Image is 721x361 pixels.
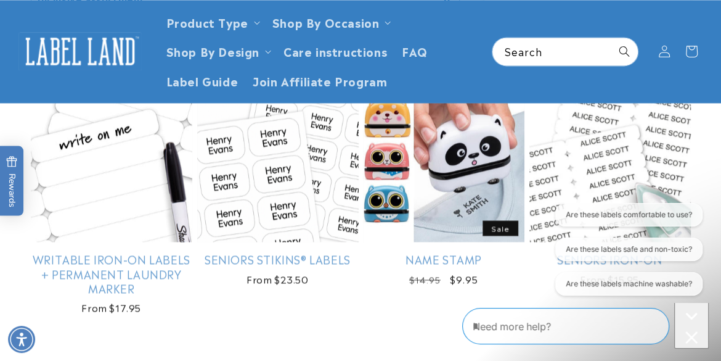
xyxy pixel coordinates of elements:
[166,73,238,88] span: Label Guide
[159,66,246,95] a: Label Guide
[245,66,394,95] a: Join Affiliate Program
[529,252,691,266] a: Seniors Iron-On
[8,326,35,353] div: Accessibility Menu
[462,303,709,349] iframe: Gorgias Floating Chat
[539,203,709,305] iframe: Gorgias live chat conversation starters
[10,262,156,299] iframe: Sign Up via Text for Offers
[166,43,259,59] a: Shop By Design
[283,44,387,58] span: Care instructions
[394,36,435,65] a: FAQ
[31,252,192,295] a: Writable Iron-On Labels + Permanent Laundry Marker
[363,252,524,266] a: Name Stamp
[18,32,142,70] img: Label Land
[272,15,380,29] span: Shop By Occasion
[253,73,387,88] span: Join Affiliate Program
[14,27,147,75] a: Label Land
[197,252,359,266] a: Seniors Stikins® Labels
[159,7,265,36] summary: Product Type
[276,36,394,65] a: Care instructions
[402,44,428,58] span: FAQ
[6,156,18,207] span: Rewards
[159,36,276,65] summary: Shop By Design
[166,14,248,30] a: Product Type
[611,38,638,65] button: Search
[265,7,396,36] summary: Shop By Occasion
